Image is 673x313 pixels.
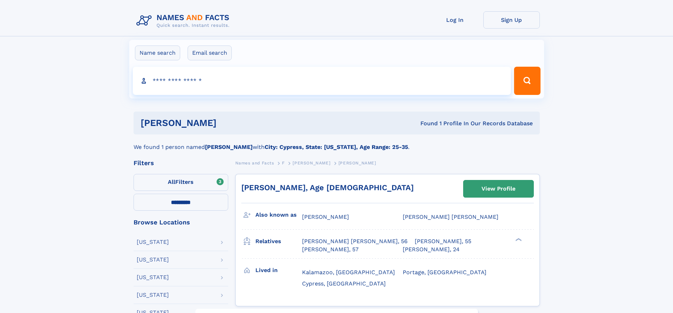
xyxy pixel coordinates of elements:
[338,161,376,165] span: [PERSON_NAME]
[134,219,228,225] div: Browse Locations
[255,264,302,276] h3: Lived in
[137,257,169,263] div: [US_STATE]
[302,280,386,287] span: Cypress, [GEOGRAPHIC_DATA]
[293,158,330,167] a: [PERSON_NAME]
[255,209,302,221] h3: Also known as
[282,161,285,165] span: F
[415,237,471,245] a: [PERSON_NAME], 55
[302,269,395,276] span: Kalamazoo, [GEOGRAPHIC_DATA]
[293,161,330,165] span: [PERSON_NAME]
[464,180,533,197] a: View Profile
[134,160,228,166] div: Filters
[137,292,169,298] div: [US_STATE]
[137,275,169,280] div: [US_STATE]
[134,11,235,30] img: Logo Names and Facts
[482,181,515,197] div: View Profile
[514,237,522,242] div: ❯
[427,11,483,29] a: Log In
[302,246,359,253] a: [PERSON_NAME], 57
[133,67,511,95] input: search input
[403,269,486,276] span: Portage, [GEOGRAPHIC_DATA]
[483,11,540,29] a: Sign Up
[235,158,274,167] a: Names and Facts
[134,134,540,151] div: We found 1 person named with .
[302,237,408,245] a: [PERSON_NAME] [PERSON_NAME], 56
[188,46,232,60] label: Email search
[265,144,408,150] b: City: Cypress, State: [US_STATE], Age Range: 25-35
[141,119,319,127] h1: [PERSON_NAME]
[403,246,460,253] a: [PERSON_NAME], 24
[255,235,302,247] h3: Relatives
[137,239,169,245] div: [US_STATE]
[134,174,228,191] label: Filters
[205,144,253,150] b: [PERSON_NAME]
[168,179,175,185] span: All
[318,120,533,127] div: Found 1 Profile In Our Records Database
[302,213,349,220] span: [PERSON_NAME]
[514,67,540,95] button: Search Button
[403,213,498,220] span: [PERSON_NAME] [PERSON_NAME]
[241,183,414,192] a: [PERSON_NAME], Age [DEMOGRAPHIC_DATA]
[135,46,180,60] label: Name search
[282,158,285,167] a: F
